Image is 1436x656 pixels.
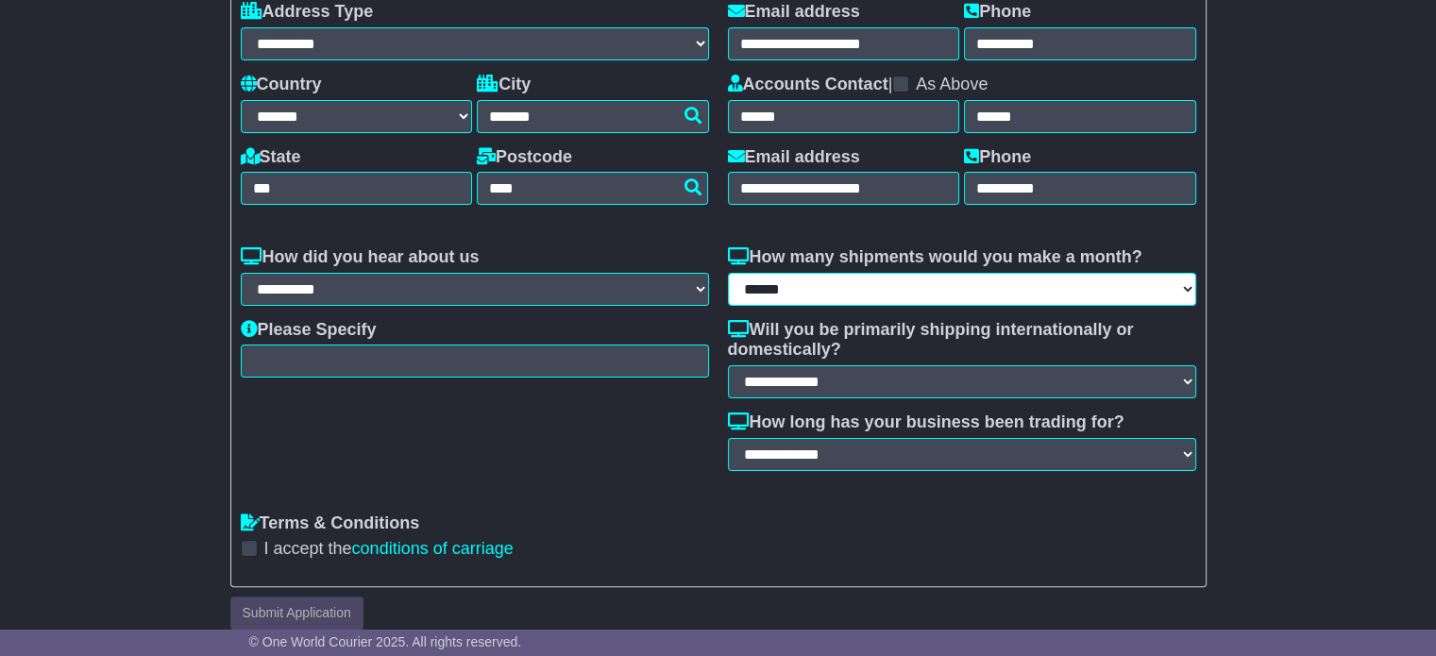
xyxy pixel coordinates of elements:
label: How many shipments would you make a month? [728,247,1142,268]
label: Terms & Conditions [241,513,420,534]
button: Submit Application [230,597,363,630]
label: As Above [916,75,988,95]
label: How did you hear about us [241,247,480,268]
label: State [241,147,301,168]
div: | [728,75,1196,100]
label: Country [241,75,322,95]
label: I accept the [264,539,514,560]
span: © One World Courier 2025. All rights reserved. [249,634,522,649]
label: Will you be primarily shipping internationally or domestically? [728,320,1196,361]
label: How long has your business been trading for? [728,412,1124,433]
label: Accounts Contact [728,75,888,95]
label: City [477,75,531,95]
label: Phone [964,2,1031,23]
label: Please Specify [241,320,377,341]
label: Postcode [477,147,572,168]
label: Address Type [241,2,374,23]
a: conditions of carriage [352,539,514,558]
label: Email address [728,2,860,23]
label: Phone [964,147,1031,168]
label: Email address [728,147,860,168]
